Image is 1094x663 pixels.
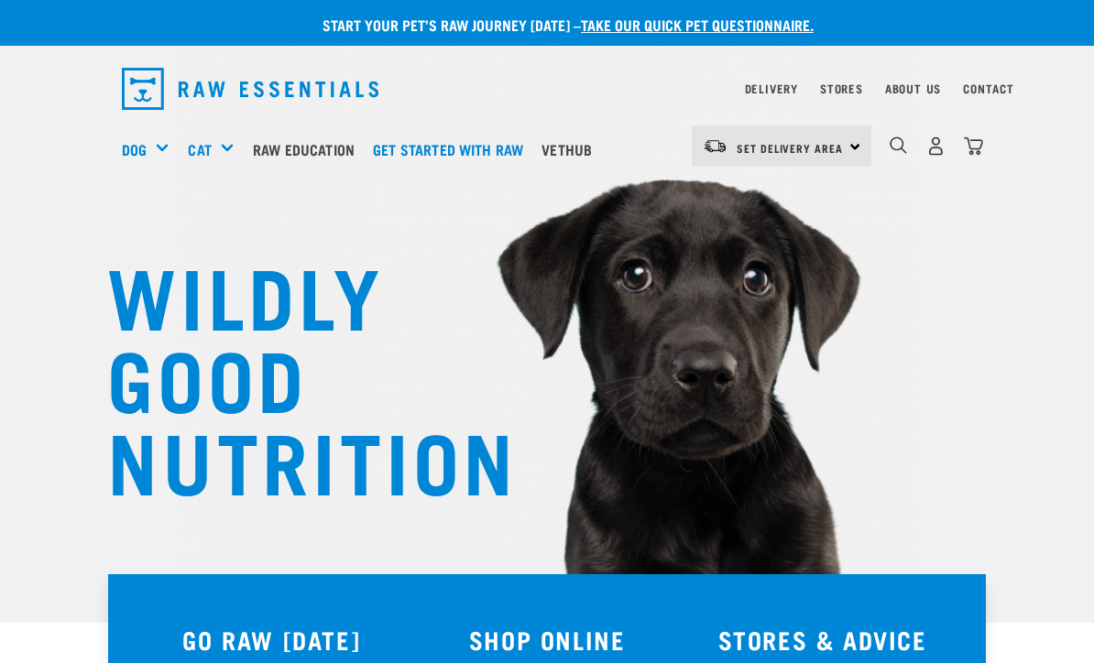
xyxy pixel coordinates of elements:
a: Delivery [745,85,798,92]
a: take our quick pet questionnaire. [581,20,814,28]
h3: STORES & ADVICE [695,625,949,654]
img: user.png [926,136,946,156]
a: Stores [820,85,863,92]
a: Vethub [537,113,606,186]
h3: GO RAW [DATE] [145,625,399,654]
nav: dropdown navigation [107,60,987,117]
a: About Us [885,85,941,92]
img: van-moving.png [703,138,728,155]
img: Raw Essentials Logo [122,68,378,110]
a: Raw Education [248,113,368,186]
a: Get started with Raw [368,113,537,186]
span: Set Delivery Area [737,145,843,151]
a: Cat [188,138,211,160]
h1: WILDLY GOOD NUTRITION [107,252,474,499]
a: Contact [963,85,1014,92]
a: Dog [122,138,147,160]
h3: SHOP ONLINE [421,625,674,654]
img: home-icon@2x.png [964,136,983,156]
img: home-icon-1@2x.png [890,136,907,154]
